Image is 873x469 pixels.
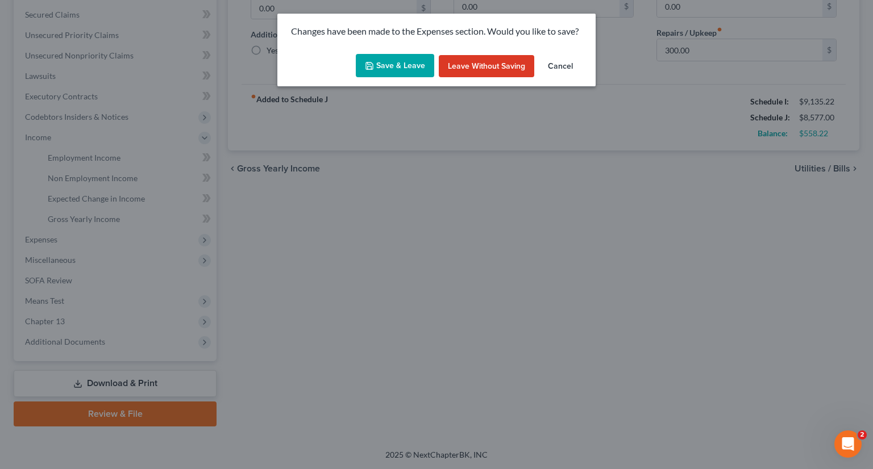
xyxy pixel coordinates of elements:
[356,54,434,78] button: Save & Leave
[834,430,862,458] iframe: Intercom live chat
[539,55,582,78] button: Cancel
[858,430,867,439] span: 2
[439,55,534,78] button: Leave without Saving
[291,25,582,38] p: Changes have been made to the Expenses section. Would you like to save?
